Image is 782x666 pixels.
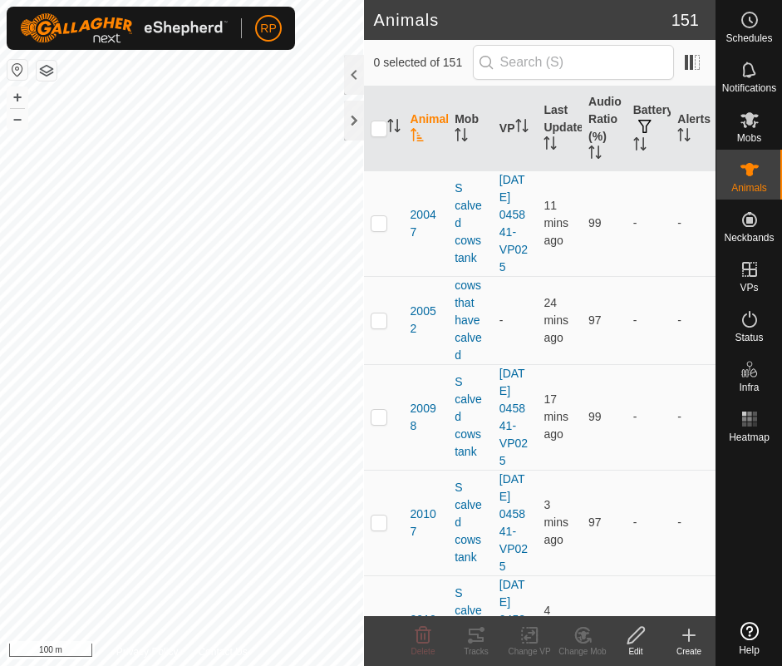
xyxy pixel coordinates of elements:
span: VPs [740,283,758,293]
span: 0 selected of 151 [374,54,473,72]
td: - [627,470,671,575]
a: [DATE] 045841-VP025 [499,367,528,467]
span: 14 Oct 2025 at 10:05 AM [543,199,568,247]
span: 20047 [411,206,442,241]
a: [DATE] 045841-VP025 [499,173,528,274]
span: 20107 [411,506,442,540]
td: - [627,364,671,470]
img: Gallagher Logo [20,13,228,43]
span: Animals [731,183,767,193]
span: Delete [411,647,435,656]
span: Mobs [737,133,761,143]
div: S calved cows tank [455,180,486,267]
th: Audio Ratio (%) [582,86,627,171]
span: 14 Oct 2025 at 10:00 AM [543,392,568,441]
div: Edit [609,645,662,658]
h2: Animals [374,10,671,30]
td: - [627,170,671,276]
span: 99 [588,216,602,229]
th: Last Updated [537,86,582,171]
button: Map Layers [37,61,57,81]
th: Animal [404,86,449,171]
p-sorticon: Activate to sort [455,131,468,144]
p-sorticon: Activate to sort [633,140,647,153]
span: 151 [671,7,699,32]
span: 14 Oct 2025 at 9:53 AM [543,296,568,344]
span: RP [260,20,276,37]
th: VP [493,86,538,171]
div: cows that have calved [455,277,486,364]
div: Tracks [450,645,503,658]
p-sorticon: Activate to sort [387,121,401,135]
p-sorticon: Activate to sort [411,131,424,144]
th: Battery [627,86,671,171]
span: 20098 [411,400,442,435]
td: - [671,470,716,575]
button: Reset Map [7,60,27,80]
span: 99 [588,410,602,423]
td: - [671,170,716,276]
span: 20052 [411,303,442,338]
span: Neckbands [724,233,774,243]
span: Infra [739,382,759,392]
a: Privacy Policy [116,644,179,659]
a: [DATE] 045841-VP025 [499,472,528,573]
p-sorticon: Activate to sort [515,121,529,135]
a: Contact Us [198,644,247,659]
span: Help [739,645,760,655]
button: + [7,87,27,107]
input: Search (S) [473,45,674,80]
span: 14 Oct 2025 at 10:13 AM [543,498,568,546]
span: Heatmap [729,432,770,442]
button: – [7,109,27,129]
span: Schedules [725,33,772,43]
th: Mob [448,86,493,171]
div: S calved cows tank [455,373,486,461]
span: 97 [588,516,602,529]
th: Alerts [671,86,716,171]
div: Change VP [503,645,556,658]
span: Status [735,333,763,343]
div: S calved cows tank [455,479,486,566]
span: 14 Oct 2025 at 10:12 AM [543,604,568,652]
td: - [671,364,716,470]
p-sorticon: Activate to sort [677,131,691,144]
app-display-virtual-paddock-transition: - [499,313,504,327]
a: Help [716,615,782,662]
p-sorticon: Activate to sort [543,139,557,152]
div: Change Mob [556,645,609,658]
span: Notifications [722,83,776,93]
span: 20108 [411,611,442,646]
td: - [627,276,671,364]
p-sorticon: Activate to sort [588,148,602,161]
span: 97 [588,313,602,327]
td: - [671,276,716,364]
div: Create [662,645,716,658]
